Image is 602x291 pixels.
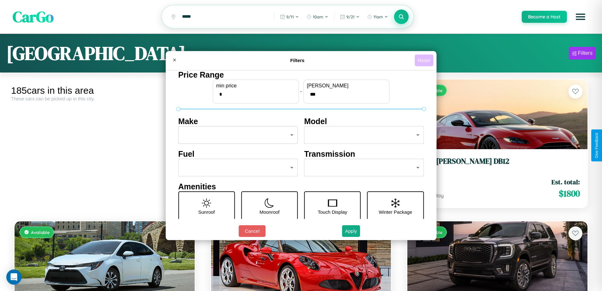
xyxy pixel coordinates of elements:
h4: Transmission [304,149,424,159]
h4: Model [304,117,424,126]
button: 9/21 [337,12,363,22]
label: min price [216,83,295,89]
span: 10am [313,14,323,19]
div: 185 cars in this area [11,85,198,96]
p: Sunroof [198,208,215,216]
p: Moonroof [259,208,279,216]
label: [PERSON_NAME] [307,83,386,89]
span: CarGo [13,6,54,27]
button: Become a Host [522,11,567,23]
span: 9 / 21 [346,14,355,19]
p: Winter Package [379,208,412,216]
button: Cancel [239,225,265,237]
div: Give Feedback [594,133,599,158]
span: Est. total: [551,177,580,187]
span: Available [31,230,50,235]
span: $ 1800 [559,187,580,200]
div: These cars can be picked up in this city. [11,96,198,101]
p: Touch Display [318,208,347,216]
h1: [GEOGRAPHIC_DATA] [6,40,186,66]
div: Filters [578,50,593,56]
button: Open menu [572,8,589,26]
span: 9 / 11 [286,14,294,19]
h4: Amenities [178,182,424,191]
p: - [300,87,302,96]
a: Aston [PERSON_NAME] DB122020 [415,157,580,172]
h4: Fuel [178,149,298,159]
h4: Filters [180,58,415,63]
h4: Price Range [178,70,424,79]
button: Apply [342,225,360,237]
button: 9/11 [277,12,302,22]
button: 11am [364,12,391,22]
span: 11am [374,14,383,19]
h3: Aston [PERSON_NAME] DB12 [415,157,580,166]
span: / day [430,192,444,199]
button: Filters [569,47,596,60]
h4: Make [178,117,298,126]
div: Open Intercom Messenger [6,269,21,285]
button: Reset [415,54,433,66]
button: 10am [303,12,331,22]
